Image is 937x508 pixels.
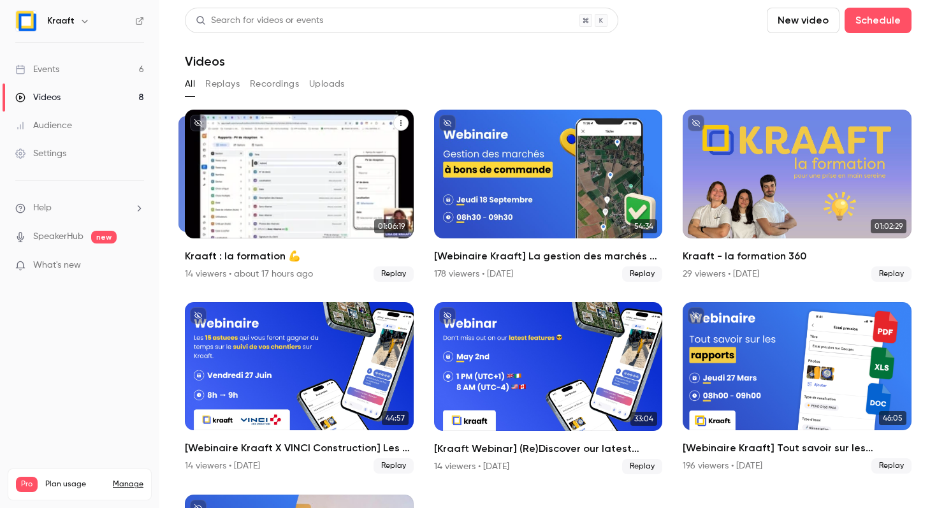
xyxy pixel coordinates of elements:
[683,460,762,472] div: 196 viewers • [DATE]
[374,219,409,233] span: 01:06:19
[185,110,414,282] li: Kraaft : la formation 💪
[683,302,912,474] a: 46:05[Webinaire Kraaft] Tout savoir sur les rapports196 viewers • [DATE]Replay
[190,115,207,131] button: unpublished
[129,260,144,272] iframe: Noticeable Trigger
[845,8,912,33] button: Schedule
[91,231,117,243] span: new
[33,201,52,215] span: Help
[190,307,207,324] button: unpublished
[16,477,38,492] span: Pro
[434,110,663,282] li: [Webinaire Kraaft] La gestion des marchés à bons de commande et des petites interventions
[33,230,84,243] a: SpeakerHub
[185,74,195,94] button: All
[185,249,414,264] h2: Kraaft : la formation 💪
[185,268,313,280] div: 14 viewers • about 17 hours ago
[205,74,240,94] button: Replays
[688,115,704,131] button: unpublished
[683,302,912,474] li: [Webinaire Kraaft] Tout savoir sur les rapports
[630,412,657,426] span: 33:04
[45,479,105,490] span: Plan usage
[434,460,509,473] div: 14 viewers • [DATE]
[434,302,663,474] a: 33:04[Kraaft Webinar] (Re)Discover our latest features14 viewers • [DATE]Replay
[439,307,456,324] button: unpublished
[15,201,144,215] li: help-dropdown-opener
[683,110,912,282] a: 01:02:29Kraaft - la formation 36029 viewers • [DATE]Replay
[683,110,912,282] li: Kraaft - la formation 360
[15,63,59,76] div: Events
[434,110,663,282] a: 54:34[Webinaire Kraaft] La gestion des marchés à bons de commande et des petites interventions178...
[185,440,414,456] h2: [Webinaire Kraaft X VINCI Construction] Les 15 astuces qui vous feront gagner du temps sur le sui...
[622,266,662,282] span: Replay
[185,302,414,474] li: [Webinaire Kraaft X VINCI Construction] Les 15 astuces qui vous feront gagner du temps sur le sui...
[185,8,912,500] section: Videos
[434,249,663,264] h2: [Webinaire Kraaft] La gestion des marchés à bons de commande et des petites interventions
[113,479,143,490] a: Manage
[309,74,345,94] button: Uploads
[683,249,912,264] h2: Kraaft - la formation 360
[683,268,759,280] div: 29 viewers • [DATE]
[434,302,663,474] li: [Kraaft Webinar] (Re)Discover our latest features
[767,8,839,33] button: New video
[374,266,414,282] span: Replay
[382,411,409,425] span: 44:57
[683,440,912,456] h2: [Webinaire Kraaft] Tout savoir sur les rapports
[688,307,704,324] button: unpublished
[33,259,81,272] span: What's new
[434,441,663,456] h2: [Kraaft Webinar] (Re)Discover our latest features
[185,54,225,69] h1: Videos
[622,459,662,474] span: Replay
[434,268,513,280] div: 178 viewers • [DATE]
[185,302,414,474] a: 44:57[Webinaire Kraaft X VINCI Construction] Les 15 astuces qui vous feront gagner du temps sur l...
[250,74,299,94] button: Recordings
[15,91,61,104] div: Videos
[439,115,456,131] button: unpublished
[16,11,36,31] img: Kraaft
[871,458,912,474] span: Replay
[879,411,906,425] span: 46:05
[15,147,66,160] div: Settings
[374,458,414,474] span: Replay
[185,460,260,472] div: 14 viewers • [DATE]
[871,266,912,282] span: Replay
[871,219,906,233] span: 01:02:29
[630,219,657,233] span: 54:34
[15,119,72,132] div: Audience
[47,15,75,27] h6: Kraaft
[196,14,323,27] div: Search for videos or events
[185,110,414,282] a: 01:06:1901:06:19Kraaft : la formation 💪14 viewers • about 17 hours agoReplay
